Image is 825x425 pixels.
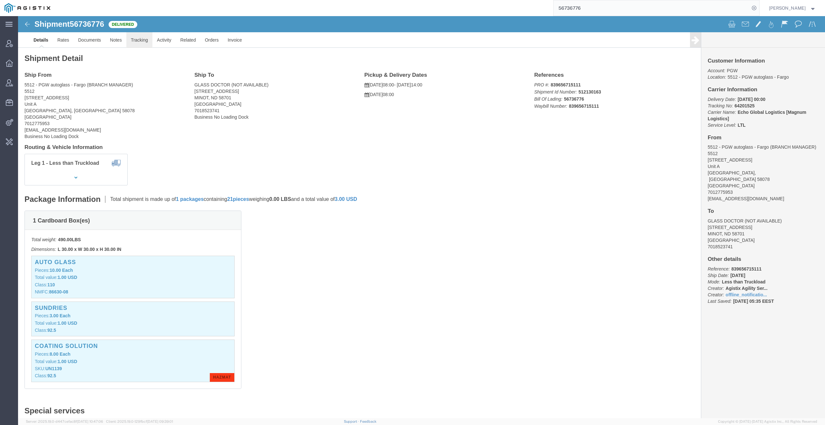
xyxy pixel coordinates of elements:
span: [DATE] 10:47:06 [77,420,103,423]
span: Copyright © [DATE]-[DATE] Agistix Inc., All Rights Reserved [718,419,817,424]
input: Search for shipment number, reference number [554,0,750,16]
span: Daria Moshkova [769,5,806,12]
a: Feedback [360,420,376,423]
a: Support [344,420,360,423]
span: Client: 2025.19.0-129fbcf [106,420,173,423]
iframe: FS Legacy Container [18,16,825,418]
img: logo [5,3,50,13]
span: Server: 2025.19.0-d447cefac8f [26,420,103,423]
span: [DATE] 09:39:01 [147,420,173,423]
button: [PERSON_NAME] [769,4,816,12]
